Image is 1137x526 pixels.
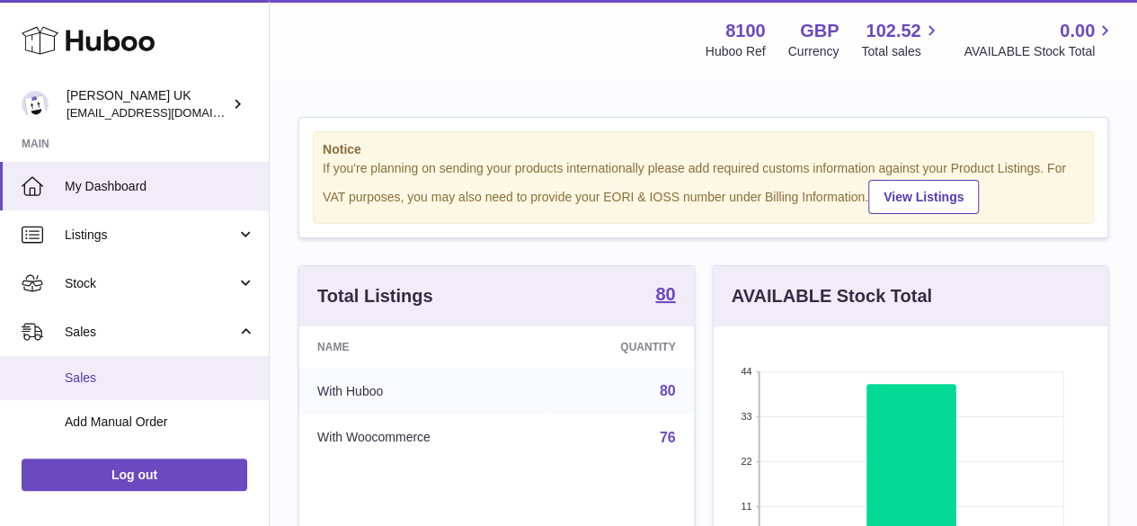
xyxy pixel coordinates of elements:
strong: GBP [800,19,839,43]
span: AVAILABLE Stock Total [964,43,1115,60]
text: 33 [741,411,751,422]
img: internalAdmin-8100@internal.huboo.com [22,91,49,118]
text: 44 [741,366,751,377]
th: Quantity [544,326,693,368]
span: 102.52 [866,19,920,43]
td: With Huboo [299,368,544,415]
div: Currency [788,43,839,60]
span: My Dashboard [65,178,255,195]
h3: AVAILABLE Stock Total [732,284,932,308]
span: Sales [65,370,255,387]
td: With Woocommerce [299,415,544,461]
th: Name [299,326,544,368]
h3: Total Listings [317,284,433,308]
text: 11 [741,501,751,512]
a: Log out [22,459,247,491]
span: Sales [65,324,236,341]
strong: 8100 [725,19,766,43]
span: Listings [65,227,236,244]
span: Stock [65,275,236,292]
strong: 80 [655,285,675,303]
a: 80 [660,383,676,398]
div: Huboo Ref [706,43,766,60]
text: 22 [741,456,751,467]
a: 76 [660,430,676,445]
strong: Notice [323,141,1084,158]
a: 102.52 Total sales [861,19,941,60]
a: 0.00 AVAILABLE Stock Total [964,19,1115,60]
div: If you're planning on sending your products internationally please add required customs informati... [323,160,1084,214]
span: Total sales [861,43,941,60]
span: [EMAIL_ADDRESS][DOMAIN_NAME] [67,105,264,120]
a: View Listings [868,180,979,214]
div: [PERSON_NAME] UK [67,87,228,121]
a: 80 [655,285,675,307]
span: Add Manual Order [65,414,255,431]
span: 0.00 [1060,19,1095,43]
